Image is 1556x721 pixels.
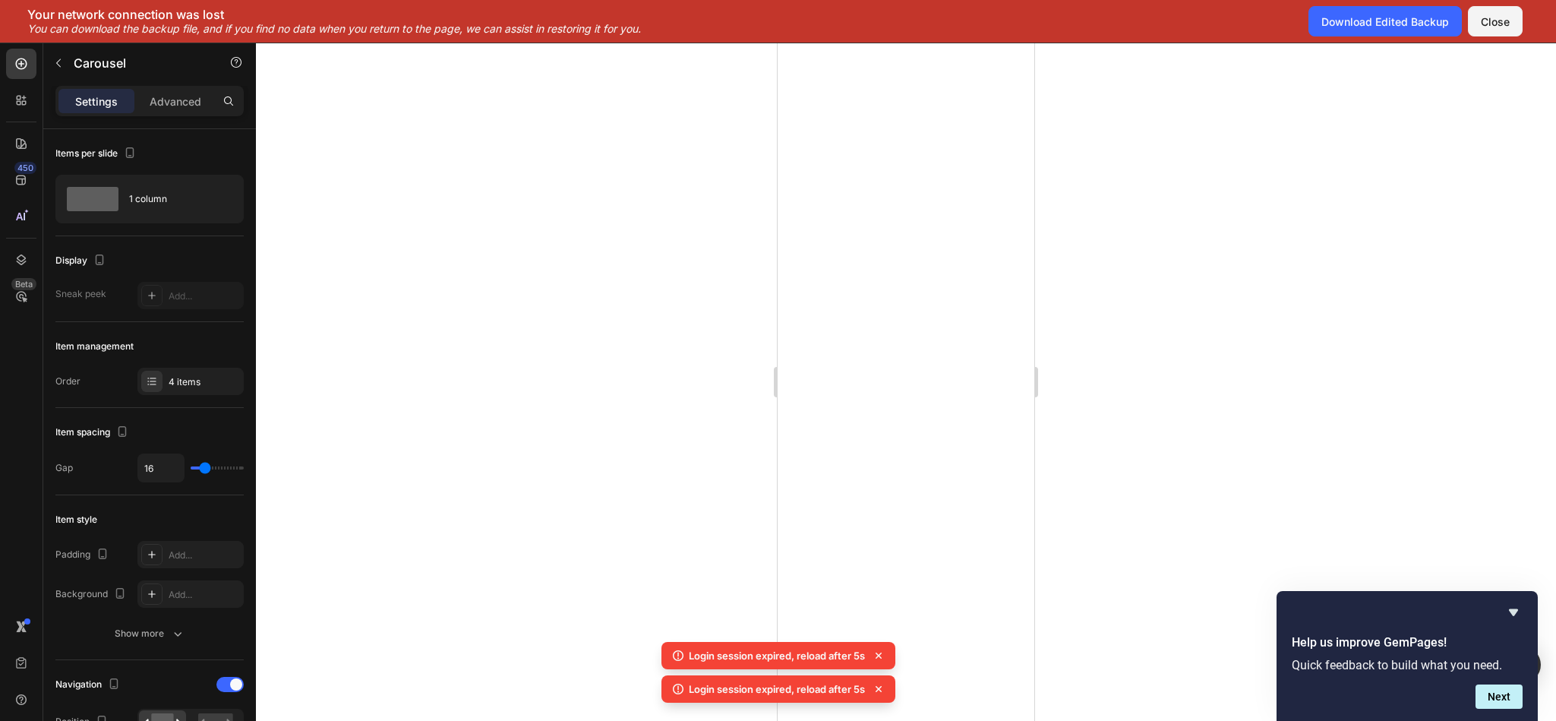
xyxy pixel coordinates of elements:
[55,340,134,353] div: Item management
[75,93,118,109] p: Settings
[1504,603,1523,621] button: Hide survey
[27,22,641,36] p: You can download the backup file, and if you find no data when you return to the page, we can ass...
[74,54,203,72] p: Carousel
[1308,6,1462,36] button: Download Edited Backup
[129,182,222,217] div: 1 column
[55,144,139,164] div: Items per slide
[11,278,36,290] div: Beta
[1292,658,1523,672] p: Quick feedback to build what you need.
[169,549,240,562] div: Add...
[1481,14,1510,30] div: Close
[1292,634,1523,652] h2: Help us improve GemPages!
[55,422,131,443] div: Item spacing
[27,7,641,22] p: Your network connection was lost
[1292,603,1523,709] div: Help us improve GemPages!
[1476,685,1523,709] button: Next question
[689,648,865,663] p: Login session expired, reload after 5s
[778,43,1034,721] iframe: Design area
[169,375,240,389] div: 4 items
[14,162,36,174] div: 450
[55,461,73,475] div: Gap
[689,681,865,697] p: Login session expired, reload after 5s
[55,375,80,388] div: Order
[138,454,184,482] input: Auto
[55,513,97,527] div: Item style
[169,588,240,602] div: Add...
[55,287,106,301] div: Sneak peek
[115,626,185,641] div: Show more
[55,545,112,565] div: Padding
[1321,14,1449,30] div: Download Edited Backup
[55,584,129,605] div: Background
[1468,6,1523,36] button: Close
[55,620,244,647] button: Show more
[150,93,201,109] p: Advanced
[55,251,109,271] div: Display
[55,675,123,695] div: Navigation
